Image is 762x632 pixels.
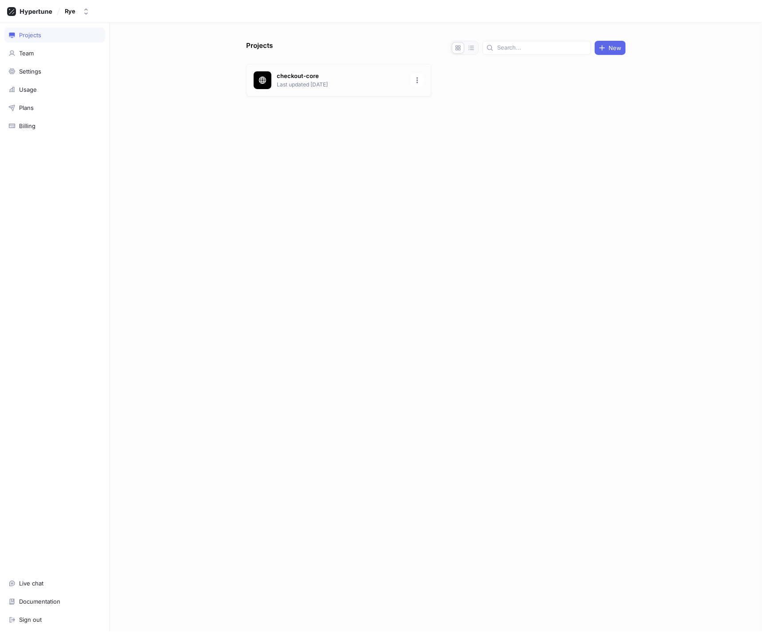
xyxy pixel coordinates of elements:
a: Team [4,46,105,61]
div: Sign out [19,616,42,624]
p: Projects [246,41,273,55]
input: Search... [497,43,587,52]
button: New [595,41,626,55]
p: Last updated [DATE] [277,81,405,89]
span: New [609,45,622,51]
div: Rye [65,8,75,15]
a: Projects [4,27,105,43]
div: Projects [19,31,41,39]
a: Plans [4,100,105,115]
a: Billing [4,118,105,133]
a: Usage [4,82,105,97]
button: Rye [61,4,93,19]
div: Plans [19,104,34,111]
div: Billing [19,122,35,129]
div: Live chat [19,580,43,587]
a: Settings [4,64,105,79]
div: Usage [19,86,37,93]
a: Documentation [4,594,105,609]
div: Settings [19,68,41,75]
div: Documentation [19,598,60,605]
p: checkout-core [277,72,405,81]
div: Team [19,50,34,57]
